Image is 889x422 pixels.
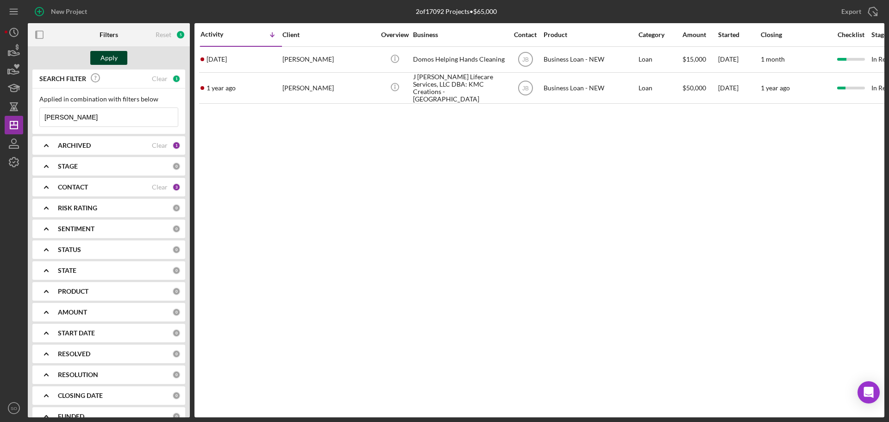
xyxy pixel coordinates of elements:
div: Apply [100,51,118,65]
div: Loan [639,73,682,103]
b: START DATE [58,329,95,337]
time: 2025-08-12 16:41 [207,56,227,63]
text: JB [522,85,528,91]
div: 5 [176,30,185,39]
div: [PERSON_NAME] [282,47,375,72]
div: 2 of 17092 Projects • $65,000 [416,8,497,15]
div: Reset [156,31,171,38]
div: Overview [377,31,412,38]
b: STATE [58,267,76,274]
div: $50,000 [682,73,717,103]
div: 3 [172,183,181,191]
div: Started [718,31,760,38]
div: 0 [172,329,181,337]
button: SO [5,399,23,417]
b: CONTACT [58,183,88,191]
div: Export [841,2,861,21]
div: [DATE] [718,47,760,72]
div: 0 [172,308,181,316]
b: RISK RATING [58,204,97,212]
div: 1 [172,75,181,83]
div: Activity [200,31,241,38]
b: RESOLUTION [58,371,98,378]
text: JB [522,57,528,63]
div: 0 [172,287,181,296]
div: 0 [172,266,181,275]
div: J [PERSON_NAME] Lifecare Services, LLC DBA: KMC Creations - [GEOGRAPHIC_DATA] [413,73,506,103]
button: Apply [90,51,127,65]
div: Business Loan - NEW [544,73,636,103]
div: [DATE] [718,73,760,103]
div: Clear [152,183,168,191]
div: Applied in combination with filters below [39,95,178,103]
div: Domos Helping Hands Cleaning [413,47,506,72]
b: STATUS [58,246,81,253]
div: 0 [172,371,181,379]
b: SENTIMENT [58,225,94,233]
div: New Project [51,2,87,21]
b: SEARCH FILTER [39,75,86,82]
div: Business [413,31,506,38]
button: Export [832,2,884,21]
b: PRODUCT [58,288,88,295]
div: Open Intercom Messenger [858,381,880,403]
div: 0 [172,350,181,358]
b: STAGE [58,163,78,170]
div: 0 [172,225,181,233]
div: Clear [152,142,168,149]
time: 2024-07-02 19:01 [207,84,236,92]
div: [PERSON_NAME] [282,73,375,103]
div: 1 [172,141,181,150]
div: 0 [172,204,181,212]
b: RESOLVED [58,350,90,358]
div: Checklist [831,31,870,38]
b: FUNDED [58,413,84,420]
div: Closing [761,31,830,38]
b: ARCHIVED [58,142,91,149]
time: 1 year ago [761,84,790,92]
div: Loan [639,47,682,72]
div: $15,000 [682,47,717,72]
div: Product [544,31,636,38]
div: 0 [172,162,181,170]
b: AMOUNT [58,309,87,316]
div: 0 [172,412,181,421]
text: SO [11,406,17,411]
b: CLOSING DATE [58,392,103,399]
button: New Project [28,2,96,21]
div: 0 [172,246,181,254]
time: 1 month [761,55,785,63]
div: Amount [682,31,717,38]
div: Client [282,31,375,38]
b: Filters [100,31,118,38]
div: Business Loan - NEW [544,47,636,72]
div: 0 [172,391,181,400]
div: Contact [508,31,543,38]
div: Category [639,31,682,38]
div: Clear [152,75,168,82]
